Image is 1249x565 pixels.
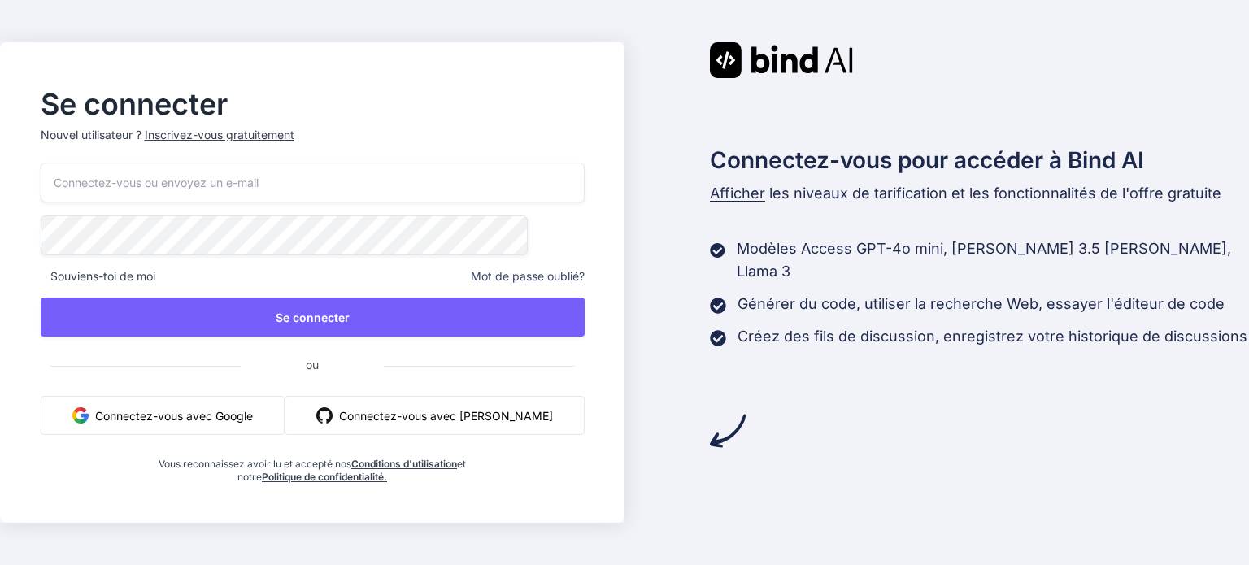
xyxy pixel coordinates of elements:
[41,86,228,122] font: Se connecter
[710,185,765,202] font: Afficher
[159,458,351,470] font: Vous reconnaissez avoir lu et accepté nos
[737,240,1231,280] font: Modèles Access GPT-4o mini, [PERSON_NAME] 3.5 [PERSON_NAME], Llama 3
[738,295,1225,312] font: Générer du code, utiliser la recherche Web, essayer l'éditeur de code
[710,413,746,449] img: flèche
[710,146,1144,174] font: Connectez-vous pour accéder à Bind AI
[738,328,1247,345] font: Créez des fils de discussion, enregistrez votre historique de discussions
[471,269,585,283] font: Mot de passe oublié?
[306,358,319,372] font: ou
[769,185,1221,202] font: les niveaux de tarification et les fonctionnalités de l'offre gratuite
[316,407,333,424] img: github
[145,128,294,141] font: Inscrivez-vous gratuitement
[41,128,141,141] font: Nouvel utilisateur ?
[351,458,457,470] a: Conditions d'utilisation
[276,311,350,324] font: Se connecter
[237,458,466,483] font: et notre
[710,42,853,78] img: Logo de Bind AI
[41,163,585,202] input: Connectez-vous ou envoyez un e-mail
[50,269,155,283] font: Souviens-toi de moi
[41,298,585,337] button: Se connecter
[72,407,89,424] img: Google
[262,471,387,483] a: Politique de confidentialité.
[95,409,253,423] font: Connectez-vous avec Google
[339,409,553,423] font: Connectez-vous avec [PERSON_NAME]
[41,396,285,435] button: Connectez-vous avec Google
[285,396,585,435] button: Connectez-vous avec [PERSON_NAME]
